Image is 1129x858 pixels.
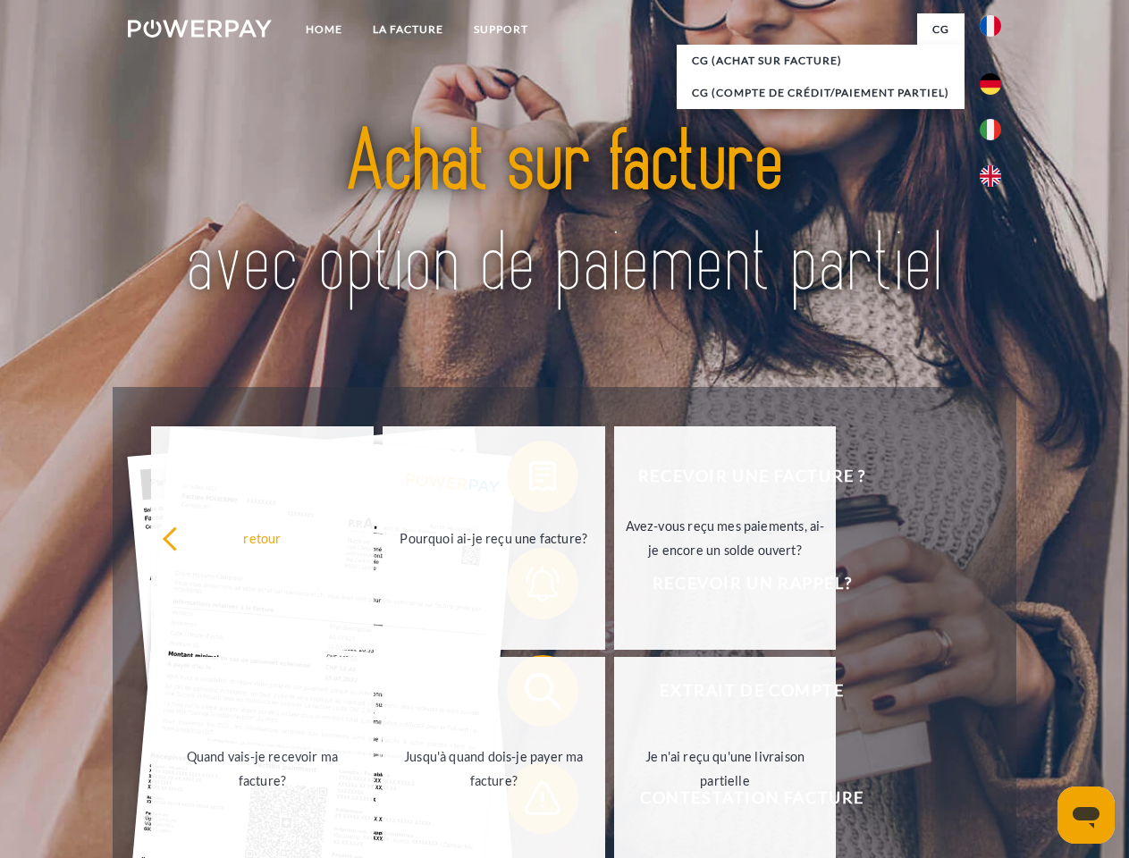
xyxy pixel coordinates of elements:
div: retour [162,526,363,550]
a: Home [291,13,358,46]
div: Jusqu'à quand dois-je payer ma facture? [393,744,594,793]
img: title-powerpay_fr.svg [171,86,958,342]
a: LA FACTURE [358,13,459,46]
img: en [980,165,1001,187]
img: de [980,73,1001,95]
img: logo-powerpay-white.svg [128,20,272,38]
div: Quand vais-je recevoir ma facture? [162,744,363,793]
img: fr [980,15,1001,37]
iframe: Bouton de lancement de la fenêtre de messagerie [1057,786,1115,844]
img: it [980,119,1001,140]
div: Je n'ai reçu qu'une livraison partielle [625,744,826,793]
a: Support [459,13,543,46]
a: CG (achat sur facture) [677,45,965,77]
a: CG [917,13,965,46]
a: Avez-vous reçu mes paiements, ai-je encore un solde ouvert? [614,426,837,650]
div: Pourquoi ai-je reçu une facture? [393,526,594,550]
div: Avez-vous reçu mes paiements, ai-je encore un solde ouvert? [625,514,826,562]
a: CG (Compte de crédit/paiement partiel) [677,77,965,109]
